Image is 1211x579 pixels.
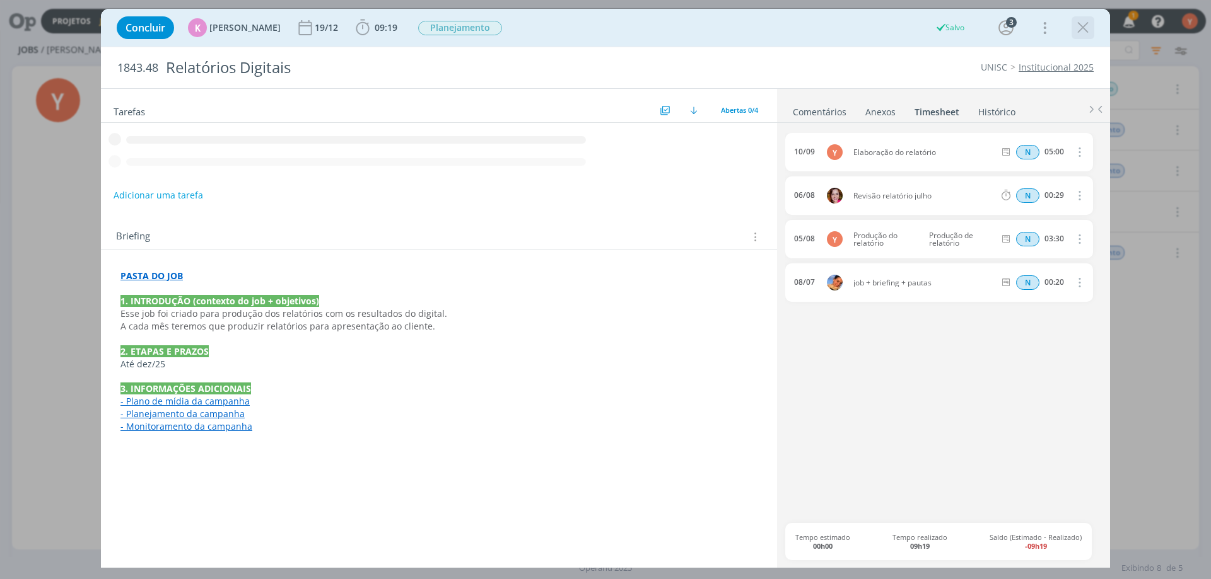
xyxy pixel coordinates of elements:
div: Horas normais [1016,188,1039,203]
div: Y [827,231,843,247]
span: Saldo (Estimado - Realizado) [990,533,1082,549]
div: 03:30 [1044,234,1064,243]
div: Anexos [865,106,896,118]
a: - Planejamento da campanha [120,408,245,420]
b: 09h19 [910,541,930,551]
span: job + briefing + pautas [848,279,999,287]
div: 05:00 [1044,147,1064,156]
div: 00:20 [1044,278,1064,287]
button: Concluir [117,16,174,39]
a: - Plano de mídia da campanha [120,395,250,407]
span: N [1016,275,1039,290]
div: Y [827,144,843,160]
div: Horas normais [1016,145,1039,159]
span: Tarefas [114,103,145,118]
span: Revisão relatório julho [848,192,999,200]
a: - Monitoramento da campanha [120,420,252,432]
div: 19/12 [315,23,341,32]
a: UNISC [981,61,1007,73]
a: Institucional 2025 [1019,61,1094,73]
a: Comentários [792,100,847,118]
a: PASTA DO JOB [120,270,183,282]
div: K [188,18,207,37]
span: Tempo estimado [795,533,850,549]
span: Briefing [116,229,150,245]
span: 09:19 [375,21,397,33]
p: Até dez/25 [120,358,758,370]
button: 09:19 [353,18,401,38]
span: Concluir [126,23,165,33]
div: 00:29 [1044,191,1064,200]
span: N [1016,145,1039,159]
span: N [1016,232,1039,246]
div: 3 [1006,17,1017,28]
span: N [1016,188,1039,203]
span: Produção do relatório [848,232,924,247]
span: Tempo realizado [892,533,947,549]
img: L [827,275,843,290]
a: Histórico [978,100,1016,118]
div: 06/08 [794,191,815,200]
div: 10/09 [794,147,815,156]
button: Planejamento [418,20,503,36]
strong: 3. INFORMAÇÕES ADICIONAIS [120,382,251,394]
img: B [827,188,843,204]
span: 1843.48 [117,61,158,75]
button: 3 [996,18,1016,38]
span: Esse job foi criado para produção dos relatórios com os resultados do digital. [120,307,447,319]
span: Abertas 0/4 [721,105,758,115]
strong: 2. ETAPAS E PRAZOS [120,345,209,357]
strong: 1. INTRODUÇÃO (contexto do job + objetivos) [120,295,319,307]
div: Relatórios Digitais [161,52,682,83]
span: A cada mês teremos que produzir relatórios para apresentação ao cliente. [120,320,435,332]
button: Adicionar uma tarefa [113,184,204,207]
span: Produção de relatório [924,232,997,247]
img: arrow-down.svg [690,106,698,114]
b: -09h19 [1025,541,1047,551]
div: Horas normais [1016,275,1039,290]
b: 00h00 [813,541,833,551]
div: Horas normais [1016,232,1039,246]
button: K[PERSON_NAME] [188,18,281,37]
div: 05/08 [794,234,815,243]
span: [PERSON_NAME] [209,23,281,32]
div: 08/07 [794,278,815,287]
div: dialog [101,9,1110,568]
span: Elaboração do relatório [848,149,999,156]
span: Planejamento [418,21,502,35]
div: Salvo [935,22,964,33]
a: Timesheet [914,100,960,118]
